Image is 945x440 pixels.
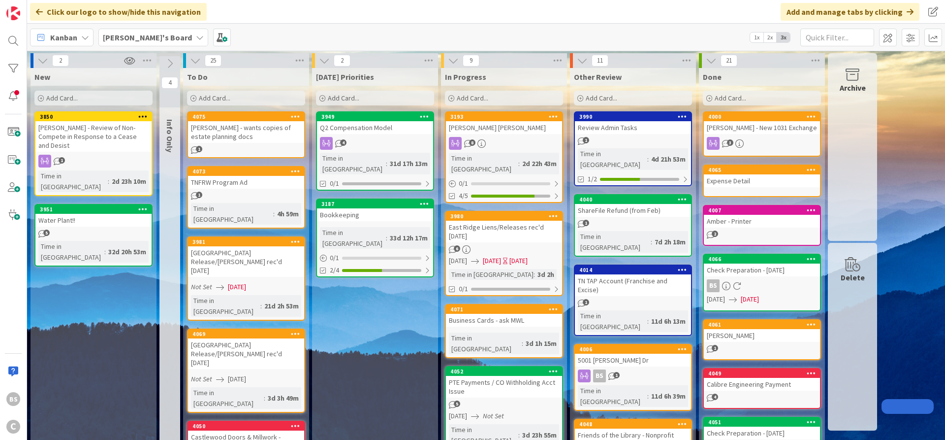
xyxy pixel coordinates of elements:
[707,279,720,292] div: BS
[340,139,346,146] span: 4
[704,369,820,378] div: 4049
[104,246,106,257] span: :
[483,411,504,420] i: Not Set
[192,168,304,175] div: 4073
[188,237,304,246] div: 3981
[188,167,304,189] div: 4073TNFRW Program Ad
[583,299,589,305] span: 1
[445,211,563,296] a: 3980East Ridge Liens/Releases rec'd [DATE][DATE][DATE][DATE]Time in [GEOGRAPHIC_DATA]:3d 2h0/1
[578,148,647,170] div: Time in [GEOGRAPHIC_DATA]
[575,112,691,121] div: 3990
[165,119,175,152] span: Info Only
[707,294,725,305] span: [DATE]
[449,256,467,266] span: [DATE]
[449,411,467,421] span: [DATE]
[316,199,434,277] a: 3187BookkeepingTime in [GEOGRAPHIC_DATA]:33d 12h 17m0/12/4
[523,338,559,349] div: 3d 1h 15m
[188,167,304,176] div: 4073
[450,306,562,313] div: 4071
[522,338,523,349] span: :
[50,32,77,43] span: Kanban
[704,255,820,276] div: 4066Check Preparation - [DATE]
[192,113,304,120] div: 4075
[704,112,820,121] div: 4000
[192,423,304,430] div: 4050
[450,368,562,375] div: 4052
[574,194,692,257] a: 4040ShareFile Refund (from Feb)Time in [GEOGRAPHIC_DATA]:7d 2h 18m
[704,121,820,134] div: [PERSON_NAME] - New 1031 Exchange
[704,320,820,342] div: 4061[PERSON_NAME]
[704,418,820,440] div: 4051Check Preparation - [DATE]
[446,221,562,242] div: East Ridge Liens/Releases rec'd [DATE]
[321,201,433,207] div: 3187
[40,113,152,120] div: 3850
[583,137,589,143] span: 1
[721,55,737,67] span: 21
[535,269,557,280] div: 3d 2h
[316,111,434,191] a: 3949Q2 Compensation ModelTime in [GEOGRAPHIC_DATA]:31d 17h 13m0/1
[188,112,304,121] div: 4075
[727,139,733,146] span: 3
[316,72,374,82] span: Today's Priorities
[317,121,433,134] div: Q2 Compensation Model
[708,419,820,426] div: 4051
[192,331,304,338] div: 4069
[317,112,433,134] div: 3949Q2 Compensation Model
[703,319,821,360] a: 4061[PERSON_NAME]
[579,421,691,428] div: 4048
[199,94,230,102] span: Add Card...
[704,418,820,427] div: 4051
[192,238,304,245] div: 3981
[328,94,359,102] span: Add Card...
[59,157,65,164] span: 1
[763,33,777,42] span: 2x
[321,113,433,120] div: 3949
[575,266,691,296] div: 4014TN TAP Account (Franchise and Excise)
[35,205,152,214] div: 3951
[446,305,562,314] div: 4071
[457,94,488,102] span: Add Card...
[703,72,722,82] span: Done
[446,305,562,327] div: 4071Business Cards - ask MWL
[704,329,820,342] div: [PERSON_NAME]
[708,370,820,377] div: 4049
[704,264,820,276] div: Check Preparation - [DATE]
[708,113,820,120] div: 4000
[574,265,692,336] a: 4014TN TAP Account (Franchise and Excise)Time in [GEOGRAPHIC_DATA]:11d 6h 13m
[575,354,691,367] div: 5001 [PERSON_NAME] Dr
[469,139,475,146] span: 8
[704,206,820,228] div: 4007Amber - Printer
[592,55,608,67] span: 11
[649,316,688,327] div: 11d 6h 13m
[579,113,691,120] div: 3990
[191,203,273,225] div: Time in [GEOGRAPHIC_DATA]
[703,205,821,246] a: 4007Amber - Printer
[35,112,152,121] div: 3850
[575,204,691,217] div: ShareFile Refund (from Feb)
[463,55,479,67] span: 9
[38,241,104,263] div: Time in [GEOGRAPHIC_DATA]
[35,112,152,152] div: 3850[PERSON_NAME] - Review of Non-Compete in Response to a Cease and Desist
[103,33,192,42] b: [PERSON_NAME]'s Board
[704,279,820,292] div: BS
[446,177,562,190] div: 0/1
[588,174,597,184] span: 1/2
[534,269,535,280] span: :
[840,82,866,94] div: Archive
[781,3,919,21] div: Add and manage tabs by clicking
[704,427,820,440] div: Check Preparation - [DATE]
[273,208,275,219] span: :
[703,368,821,409] a: 4049Calibre Engineering Payment
[750,33,763,42] span: 1x
[708,167,820,173] div: 4065
[459,178,468,189] span: 0 / 1
[704,174,820,187] div: Expense Detail
[483,256,501,266] span: [DATE]
[583,220,589,226] span: 1
[575,195,691,217] div: 4040ShareFile Refund (from Feb)
[265,393,301,404] div: 3d 3h 49m
[574,111,692,186] a: 3990Review Admin TasksTime in [GEOGRAPHIC_DATA]:4d 21h 53m1/2
[454,401,460,407] span: 5
[703,111,821,157] a: 4000[PERSON_NAME] - New 1031 Exchange
[652,237,688,247] div: 7d 2h 18m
